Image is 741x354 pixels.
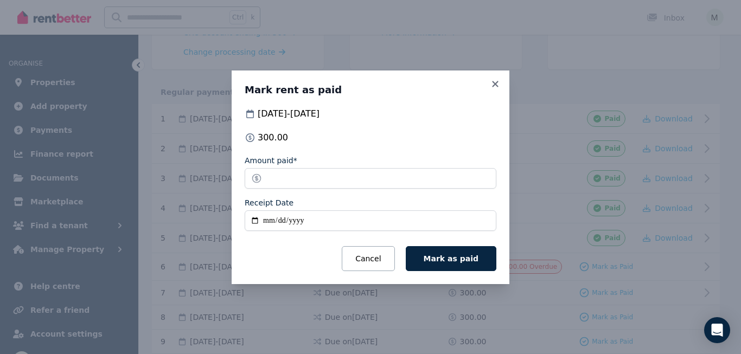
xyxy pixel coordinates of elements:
span: Mark as paid [424,254,478,263]
span: 300.00 [258,131,288,144]
button: Cancel [342,246,394,271]
label: Receipt Date [245,197,293,208]
h3: Mark rent as paid [245,83,496,96]
span: [DATE] - [DATE] [258,107,320,120]
div: Open Intercom Messenger [704,317,730,343]
label: Amount paid* [245,155,297,166]
button: Mark as paid [406,246,496,271]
